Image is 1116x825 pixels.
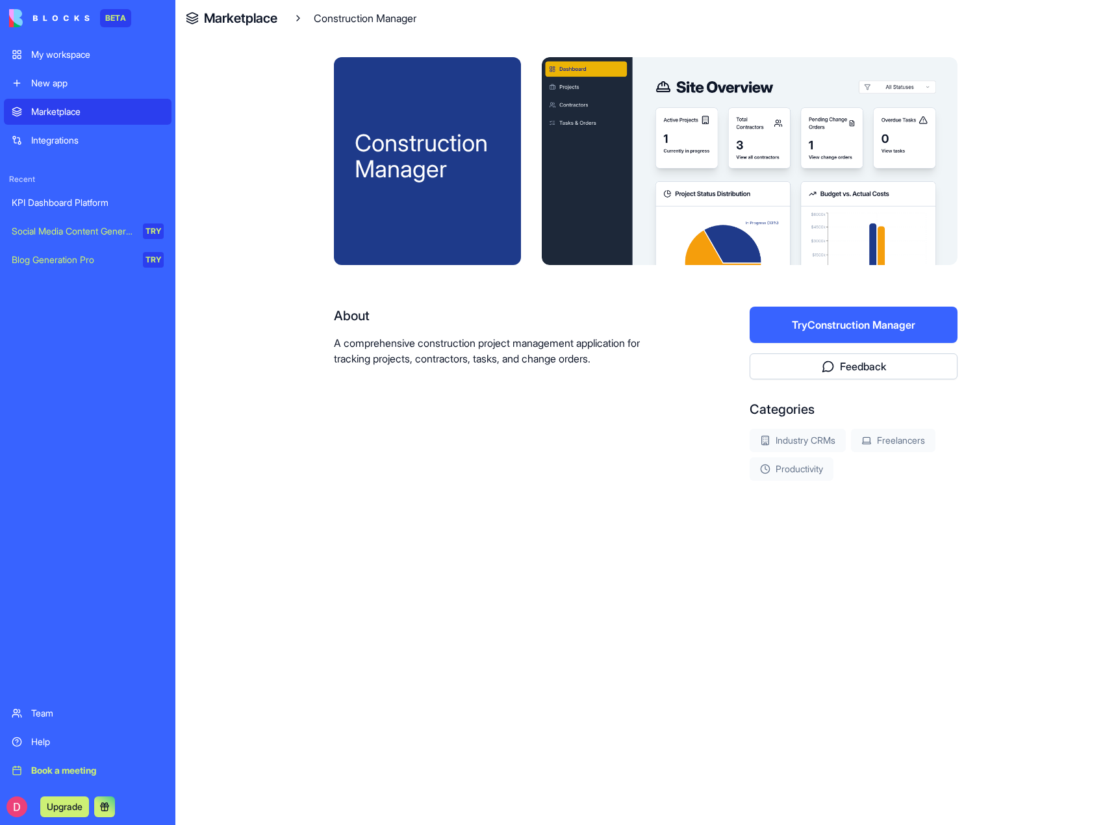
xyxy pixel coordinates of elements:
[4,190,171,216] a: KPI Dashboard Platform
[750,307,957,343] button: TryConstruction Manager
[851,429,935,452] div: Freelancers
[31,707,164,720] div: Team
[4,174,171,184] span: Recent
[4,127,171,153] a: Integrations
[293,10,416,26] div: Construction Manager
[334,335,666,366] p: A comprehensive construction project management application for tracking projects, contractors, t...
[31,764,164,777] div: Book a meeting
[4,247,171,273] a: Blog Generation ProTRY
[4,99,171,125] a: Marketplace
[12,225,134,238] div: Social Media Content Generator
[12,196,164,209] div: KPI Dashboard Platform
[9,9,131,27] a: BETA
[4,700,171,726] a: Team
[100,9,131,27] div: BETA
[4,757,171,783] a: Book a meeting
[31,48,164,61] div: My workspace
[31,77,164,90] div: New app
[9,9,90,27] img: logo
[204,9,277,27] a: Marketplace
[6,796,27,817] img: ACg8ocK03C_UL8r1nSA77sDSRB4la0C1pmzul1zRR4a6VeIQJYKtlA=s96-c
[355,130,500,182] div: Construction Manager
[750,400,957,418] div: Categories
[334,307,666,325] div: About
[750,429,846,452] div: Industry CRMs
[4,218,171,244] a: Social Media Content GeneratorTRY
[143,252,164,268] div: TRY
[4,42,171,68] a: My workspace
[40,800,89,813] a: Upgrade
[31,735,164,748] div: Help
[143,223,164,239] div: TRY
[31,134,164,147] div: Integrations
[31,105,164,118] div: Marketplace
[40,796,89,817] button: Upgrade
[750,457,833,481] div: Productivity
[750,353,957,379] button: Feedback
[4,729,171,755] a: Help
[12,253,134,266] div: Blog Generation Pro
[4,70,171,96] a: New app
